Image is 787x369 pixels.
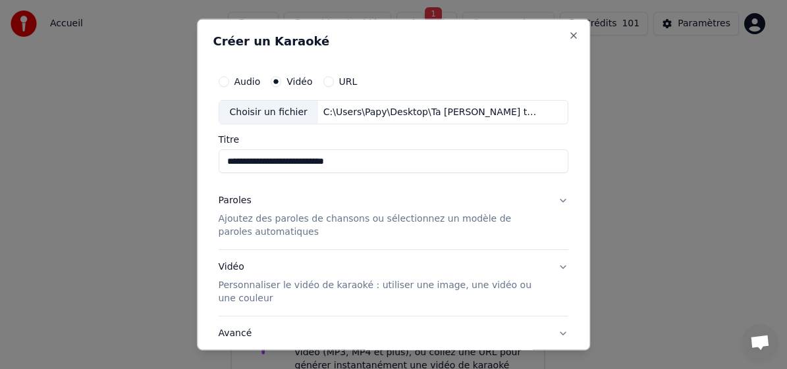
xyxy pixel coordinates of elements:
[219,184,569,249] button: ParolesAjoutez des paroles de chansons ou sélectionnez un modèle de paroles automatiques
[339,76,358,86] label: URL
[219,260,548,305] div: Vidéo
[219,316,569,351] button: Avancé
[219,212,548,239] p: Ajoutez des paroles de chansons ou sélectionnez un modèle de paroles automatiques
[219,135,569,144] label: Titre
[219,250,569,316] button: VidéoPersonnaliser le vidéo de karaoké : utiliser une image, une vidéo ou une couleur
[287,76,313,86] label: Vidéo
[213,35,574,47] h2: Créer un Karaoké
[219,100,318,124] div: Choisir un fichier
[318,105,542,118] div: C:\Users\Papy\Desktop\Ta [PERSON_NAME] t'a quitté-Segment 2.avi
[219,194,252,207] div: Paroles
[219,279,548,305] p: Personnaliser le vidéo de karaoké : utiliser une image, une vidéo ou une couleur
[234,76,261,86] label: Audio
